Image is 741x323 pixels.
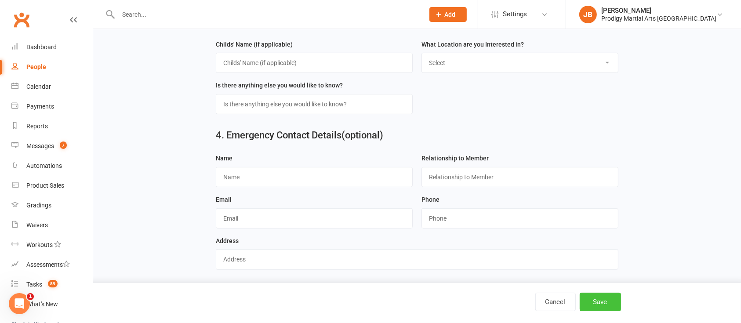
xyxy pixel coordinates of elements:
[580,293,621,311] button: Save
[60,142,67,149] span: 7
[11,255,93,275] a: Assessments
[535,293,576,311] button: Cancel
[216,208,413,229] input: Email
[216,249,618,269] input: Address
[216,167,413,187] input: Name
[421,167,618,187] input: Relationship to Member
[421,195,440,204] label: Phone
[421,153,489,163] label: Relationship to Member
[26,281,42,288] div: Tasks
[216,40,293,49] label: Childs' Name (if applicable)
[26,261,70,268] div: Assessments
[601,15,716,22] div: Prodigy Martial Arts [GEOGRAPHIC_DATA]
[11,9,33,31] a: Clubworx
[11,176,93,196] a: Product Sales
[26,202,51,209] div: Gradings
[26,63,46,70] div: People
[11,97,93,116] a: Payments
[11,116,93,136] a: Reports
[445,11,456,18] span: Add
[421,40,524,49] label: What Location are you Interested in?
[11,275,93,294] a: Tasks 89
[216,153,232,163] label: Name
[27,293,34,300] span: 1
[26,103,54,110] div: Payments
[216,195,232,204] label: Email
[11,57,93,77] a: People
[503,4,527,24] span: Settings
[11,294,93,314] a: What's New
[26,301,58,308] div: What's New
[11,136,93,156] a: Messages 7
[26,83,51,90] div: Calendar
[421,208,618,229] input: Phone
[26,182,64,189] div: Product Sales
[26,221,48,229] div: Waivers
[26,241,53,248] div: Workouts
[579,6,597,23] div: JB
[11,37,93,57] a: Dashboard
[116,8,418,21] input: Search...
[26,162,62,169] div: Automations
[216,94,413,114] input: Is there anything else you would like to know?
[216,236,239,246] label: Address
[11,156,93,176] a: Automations
[216,80,343,90] label: Is there anything else you would like to know?
[48,280,58,287] span: 89
[601,7,716,15] div: [PERSON_NAME]
[26,44,57,51] div: Dashboard
[11,77,93,97] a: Calendar
[429,7,467,22] button: Add
[11,196,93,215] a: Gradings
[11,215,93,235] a: Waivers
[341,130,383,141] span: (optional)
[26,142,54,149] div: Messages
[9,293,30,314] iframe: Intercom live chat
[216,130,618,141] h2: 4. Emergency Contact Details
[11,235,93,255] a: Workouts
[216,53,413,73] input: Childs' Name (if applicable)
[26,123,48,130] div: Reports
